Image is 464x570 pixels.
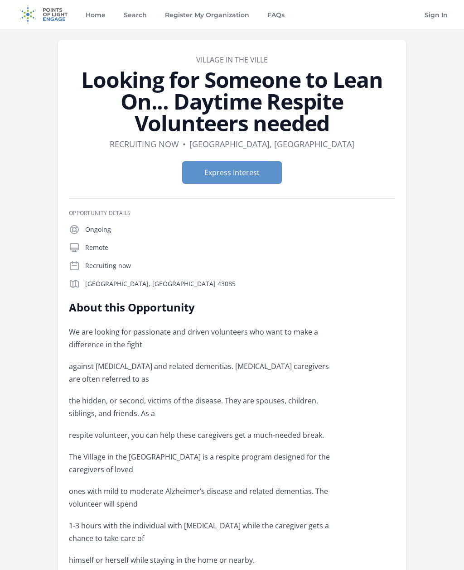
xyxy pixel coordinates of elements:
[69,519,334,545] p: 1-3 hours with the individual with [MEDICAL_DATA] while the caregiver gets a chance to take care of
[69,326,334,351] p: We are looking for passionate and driven volunteers who want to make a difference in the fight
[182,161,282,184] button: Express Interest
[196,55,268,65] a: Village in the Ville
[69,210,395,217] h3: Opportunity Details
[85,279,395,288] p: [GEOGRAPHIC_DATA], [GEOGRAPHIC_DATA] 43085
[183,138,186,150] div: •
[69,394,334,420] p: the hidden, or second, victims of the disease. They are spouses, children, siblings, and friends....
[69,485,334,510] p: ones with mild to moderate Alzheimer’s disease and related dementias. The volunteer will spend
[189,138,354,150] dd: [GEOGRAPHIC_DATA], [GEOGRAPHIC_DATA]
[69,429,334,441] p: respite volunteer, you can help these caregivers get a much-needed break.
[110,138,179,150] dd: Recruiting now
[69,360,334,385] p: against [MEDICAL_DATA] and related dementias. [MEDICAL_DATA] caregivers are often referred to as
[69,300,334,315] h2: About this Opportunity
[85,243,395,252] p: Remote
[69,554,334,566] p: himself or herself while staying in the home or nearby.
[69,450,334,476] p: The Village in the [GEOGRAPHIC_DATA] is a respite program designed for the caregivers of loved
[69,69,395,134] h1: Looking for Someone to Lean On... Daytime Respite Volunteers needed
[85,225,395,234] p: Ongoing
[85,261,395,270] p: Recruiting now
